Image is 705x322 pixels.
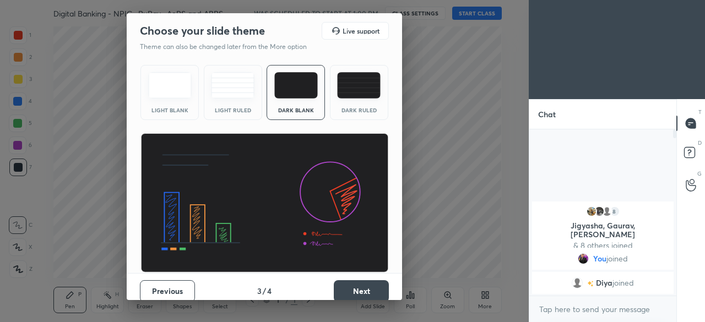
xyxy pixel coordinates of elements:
div: Dark Ruled [337,107,381,113]
p: T [698,108,702,116]
h5: Live support [343,28,379,34]
div: Light Blank [148,107,192,113]
img: 873a040385c240a99fe14329f76eedd5.77597268_3 [586,206,597,217]
span: Diya [596,279,612,287]
p: D [698,139,702,147]
h2: Choose your slide theme [140,24,265,38]
img: lightTheme.e5ed3b09.svg [148,72,192,99]
img: lightRuledTheme.5fabf969.svg [211,72,254,99]
span: You [593,254,606,263]
img: default.png [601,206,612,217]
p: & 8 others joined [539,241,667,250]
span: joined [612,279,634,287]
div: Dark Blank [274,107,318,113]
p: Jigyasha, Gaurav, [PERSON_NAME] [539,221,667,239]
img: darkThemeBanner.d06ce4a2.svg [140,133,389,273]
div: Light Ruled [211,107,255,113]
button: Previous [140,280,195,302]
img: darkRuledTheme.de295e13.svg [337,72,381,99]
h4: 3 [257,285,262,297]
div: 8 [609,206,620,217]
img: c6e13c2b891d48a3bb76abc13c67d13b.jpg [594,206,605,217]
h4: / [263,285,266,297]
img: 9f6b1010237b4dfe9863ee218648695e.jpg [578,253,589,264]
p: G [697,170,702,178]
div: grid [529,199,676,296]
h4: 4 [267,285,272,297]
p: Chat [529,100,565,129]
img: no-rating-badge.077c3623.svg [587,281,594,287]
img: darkTheme.f0cc69e5.svg [274,72,318,99]
span: joined [606,254,628,263]
img: default.png [572,277,583,288]
button: Next [334,280,389,302]
p: Theme can also be changed later from the More option [140,42,318,52]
